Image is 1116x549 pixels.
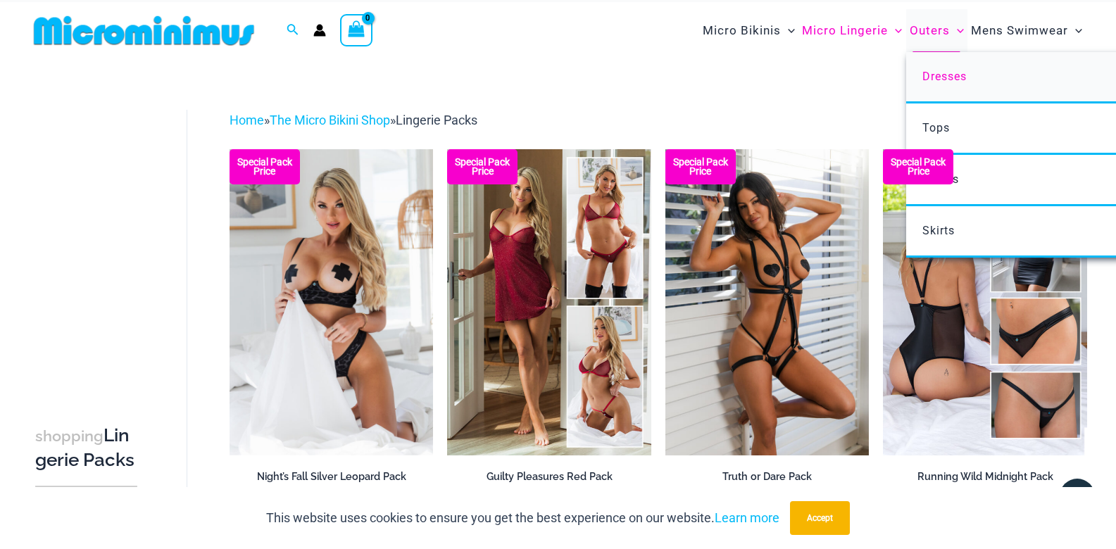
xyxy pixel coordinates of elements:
[883,149,1087,455] a: All Styles (1) Running Wild Midnight 1052 Top 6512 Bottom 04Running Wild Midnight 1052 Top 6512 B...
[715,510,779,525] a: Learn more
[447,470,651,484] h2: Guilty Pleasures Red Pack
[313,24,326,37] a: Account icon link
[230,470,434,488] a: Night’s Fall Silver Leopard Pack
[447,149,651,455] a: Guilty Pleasures Red Collection Pack F Guilty Pleasures Red Collection Pack BGuilty Pleasures Red...
[703,13,781,49] span: Micro Bikinis
[697,7,1088,54] nav: Site Navigation
[28,15,260,46] img: MM SHOP LOGO FLAT
[665,149,870,455] img: Truth or Dare Black 1905 Bodysuit 611 Micro 07
[340,14,372,46] a: View Shopping Cart, empty
[230,158,300,176] b: Special Pack Price
[883,149,1087,455] img: All Styles (1)
[883,158,953,176] b: Special Pack Price
[447,149,651,455] img: Guilty Pleasures Red Collection Pack F
[35,424,137,472] h3: Lingerie Packs
[287,22,299,39] a: Search icon link
[802,13,888,49] span: Micro Lingerie
[665,158,736,176] b: Special Pack Price
[230,470,434,484] h2: Night’s Fall Silver Leopard Pack
[790,501,850,535] button: Accept
[35,99,162,380] iframe: TrustedSite Certified
[910,13,950,49] span: Outers
[447,470,651,488] a: Guilty Pleasures Red Pack
[230,149,434,455] img: Nights Fall Silver Leopard 1036 Bra 6046 Thong 09v2
[1068,13,1082,49] span: Menu Toggle
[665,470,870,488] a: Truth or Dare Pack
[888,13,902,49] span: Menu Toggle
[230,149,434,455] a: Nights Fall Silver Leopard 1036 Bra 6046 Thong 09v2 Nights Fall Silver Leopard 1036 Bra 6046 Thon...
[883,470,1087,484] h2: Running Wild Midnight Pack
[781,13,795,49] span: Menu Toggle
[35,427,104,445] span: shopping
[447,158,518,176] b: Special Pack Price
[922,224,955,237] span: Skirts
[665,470,870,484] h2: Truth or Dare Pack
[230,113,264,127] a: Home
[266,507,779,529] p: This website uses cookies to ensure you get the best experience on our website.
[950,13,964,49] span: Menu Toggle
[270,113,390,127] a: The Micro Bikini Shop
[699,9,798,52] a: Micro BikinisMenu ToggleMenu Toggle
[883,470,1087,488] a: Running Wild Midnight Pack
[396,113,477,127] span: Lingerie Packs
[922,70,967,83] span: Dresses
[922,172,959,186] span: Shorts
[967,9,1086,52] a: Mens SwimwearMenu ToggleMenu Toggle
[665,149,870,455] a: Truth or Dare Black 1905 Bodysuit 611 Micro 07 Truth or Dare Black 1905 Bodysuit 611 Micro 06Trut...
[922,121,950,134] span: Tops
[971,13,1068,49] span: Mens Swimwear
[798,9,905,52] a: Micro LingerieMenu ToggleMenu Toggle
[230,113,477,127] span: » »
[906,9,967,52] a: OutersMenu ToggleMenu Toggle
